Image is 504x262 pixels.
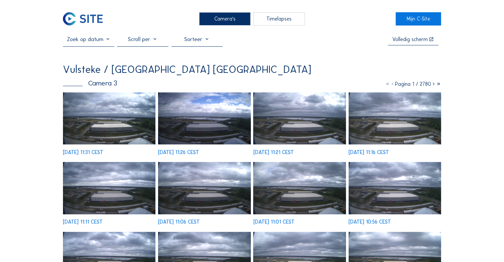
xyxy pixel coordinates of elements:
[392,37,428,42] div: Volledig scherm
[63,92,155,144] img: image_52963595
[199,12,251,26] div: Camera's
[63,12,102,26] img: C-SITE Logo
[396,12,441,26] a: Mijn C-Site
[158,219,200,224] div: [DATE] 11:06 CEST
[158,150,199,155] div: [DATE] 11:26 CEST
[349,219,391,224] div: [DATE] 10:56 CEST
[63,79,117,87] div: Camera 3
[395,81,431,87] span: Pagina 1 / 2780
[63,65,311,75] div: Vulsteke / [GEOGRAPHIC_DATA] [GEOGRAPHIC_DATA]
[349,162,441,214] img: image_52962654
[253,12,305,26] div: Timelapses
[349,150,389,155] div: [DATE] 11:16 CEST
[253,219,294,224] div: [DATE] 11:01 CEST
[63,162,155,214] img: image_52963055
[63,150,103,155] div: [DATE] 11:31 CEST
[253,150,294,155] div: [DATE] 11:21 CEST
[349,92,441,144] img: image_52963192
[158,92,251,144] img: image_52963458
[253,162,346,214] img: image_52962791
[158,162,251,214] img: image_52962930
[63,219,103,224] div: [DATE] 11:11 CEST
[63,12,108,26] a: C-SITE Logo
[253,92,346,144] img: image_52963324
[63,36,114,43] input: Zoek op datum 󰅀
